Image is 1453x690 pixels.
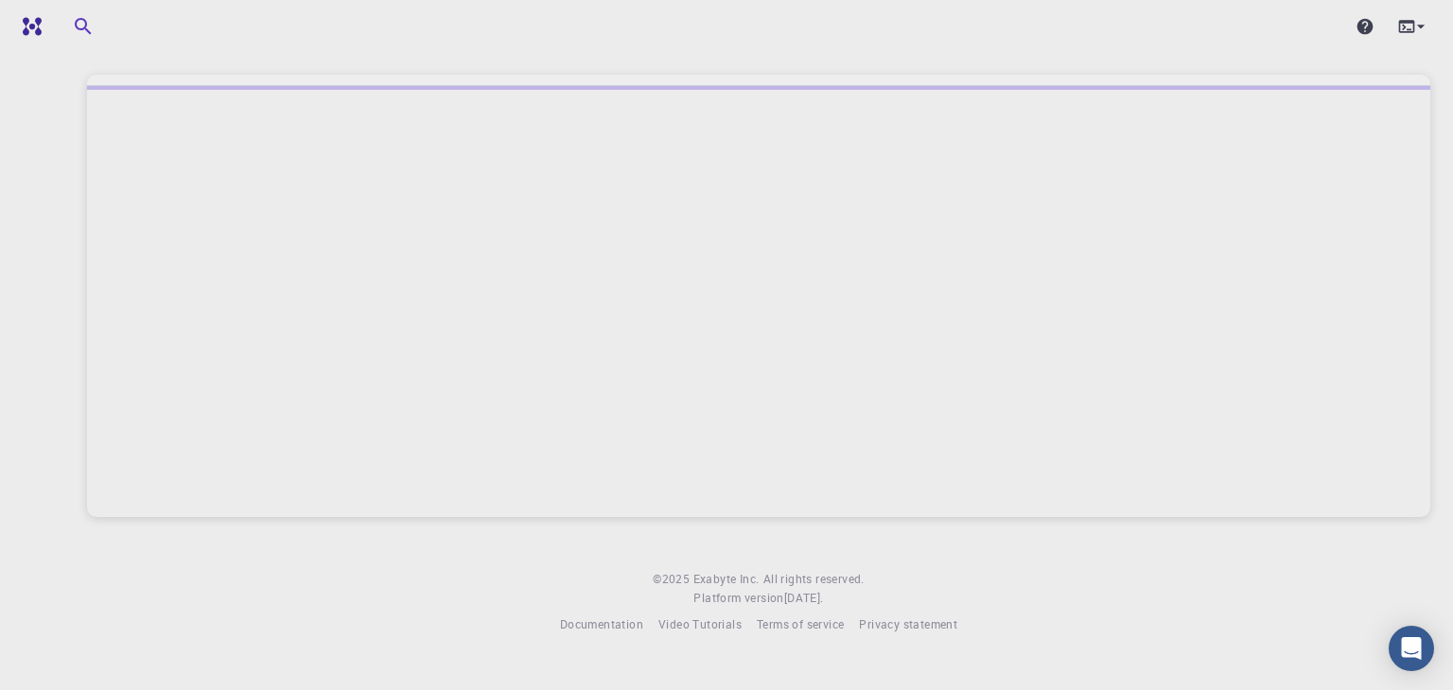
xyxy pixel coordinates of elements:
a: Video Tutorials [658,615,742,634]
span: Exabyte Inc. [693,571,760,586]
img: logo [15,17,42,36]
a: Terms of service [757,615,844,634]
span: Documentation [560,616,643,631]
a: Privacy statement [859,615,957,634]
span: [DATE] . [784,590,824,605]
a: [DATE]. [784,589,824,608]
span: Platform version [693,589,783,608]
span: Video Tutorials [658,616,742,631]
span: © 2025 [653,570,692,589]
a: Exabyte Inc. [693,570,760,589]
span: All rights reserved. [763,570,865,589]
span: Privacy statement [859,616,957,631]
div: Open Intercom Messenger [1389,626,1434,671]
a: Documentation [560,615,643,634]
span: Terms of service [757,616,844,631]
